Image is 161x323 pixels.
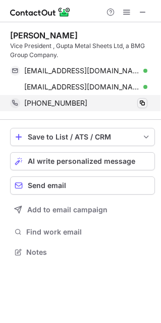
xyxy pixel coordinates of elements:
span: [EMAIL_ADDRESS][DOMAIN_NAME] [24,66,140,75]
span: [PHONE_NUMBER] [24,99,87,108]
button: AI write personalized message [10,152,155,170]
div: [PERSON_NAME] [10,30,78,40]
div: Vice President , Gupta Metal Sheets Ltd, a BMG Group Company. [10,41,155,60]
span: [EMAIL_ADDRESS][DOMAIN_NAME] [24,82,140,91]
button: save-profile-one-click [10,128,155,146]
span: Find work email [26,227,151,237]
button: Notes [10,245,155,259]
span: Notes [26,248,151,257]
div: Save to List / ATS / CRM [28,133,137,141]
img: ContactOut v5.3.10 [10,6,71,18]
button: Send email [10,176,155,195]
button: Add to email campaign [10,201,155,219]
button: Find work email [10,225,155,239]
span: Add to email campaign [27,206,108,214]
span: Send email [28,181,66,190]
span: AI write personalized message [28,157,135,165]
